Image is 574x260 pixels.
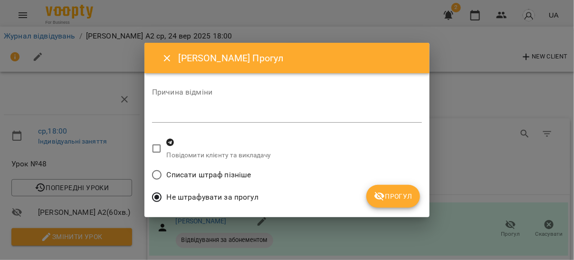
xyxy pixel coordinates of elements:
[167,151,271,160] p: Повідомити клієнту та викладачу
[156,47,179,70] button: Close
[374,191,412,202] span: Прогул
[167,169,251,181] span: Списати штраф пізніше
[152,88,422,96] label: Причина відміни
[167,192,258,203] span: Не штрафувати за прогул
[366,185,420,208] button: Прогул
[179,51,418,66] h6: [PERSON_NAME] Прогул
